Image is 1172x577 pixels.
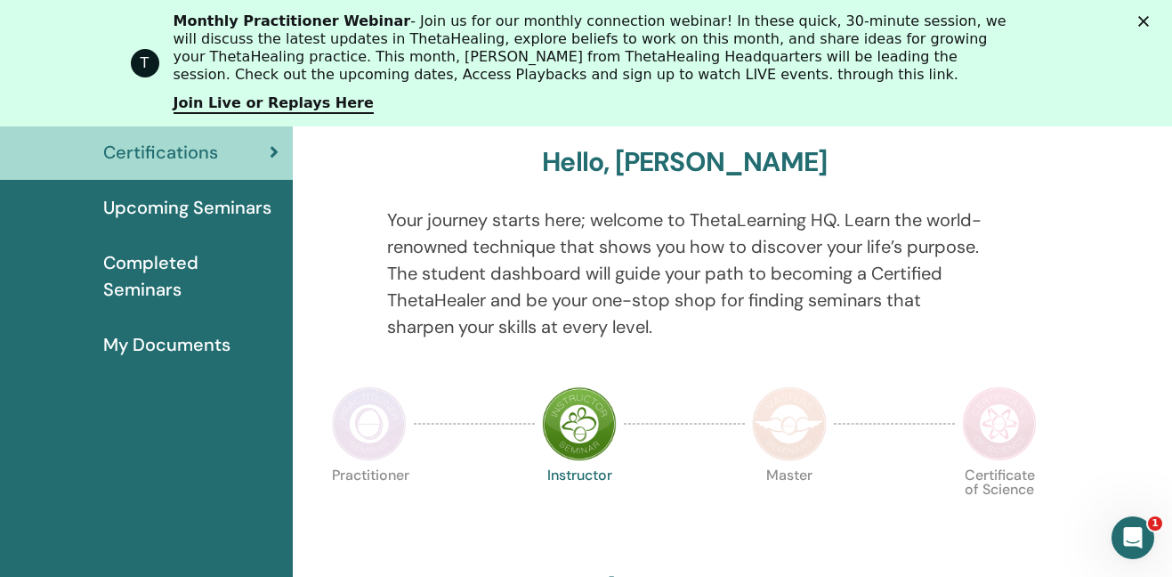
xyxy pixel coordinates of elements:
[174,12,411,29] b: Monthly Practitioner Webinar
[174,12,1014,84] div: - Join us for our monthly connection webinar! In these quick, 30-minute session, we will discuss ...
[103,139,218,166] span: Certifications
[103,194,271,221] span: Upcoming Seminars
[962,386,1037,461] img: Certificate of Science
[542,386,617,461] img: Instructor
[1111,516,1154,559] iframe: Intercom live chat
[103,249,279,303] span: Completed Seminars
[103,331,230,358] span: My Documents
[332,468,407,543] p: Practitioner
[542,146,827,178] h3: Hello, [PERSON_NAME]
[1148,516,1162,531] span: 1
[131,49,159,77] div: Profile image for ThetaHealing
[962,468,1037,543] p: Certificate of Science
[174,94,374,114] a: Join Live or Replays Here
[1138,16,1156,27] div: Close
[332,386,407,461] img: Practitioner
[752,386,827,461] img: Master
[752,468,827,543] p: Master
[387,207,982,340] p: Your journey starts here; welcome to ThetaLearning HQ. Learn the world-renowned technique that sh...
[542,468,617,543] p: Instructor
